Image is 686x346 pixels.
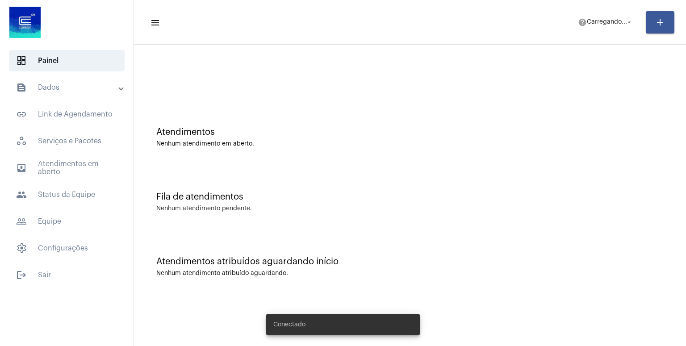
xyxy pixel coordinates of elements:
span: Atendimentos em aberto [9,157,125,179]
div: Atendimentos atribuídos aguardando início [156,257,664,267]
mat-icon: sidenav icon [16,270,27,280]
button: Carregando... [573,13,639,31]
span: Status da Equipe [9,184,125,205]
mat-icon: sidenav icon [16,82,27,93]
span: sidenav icon [16,243,27,254]
img: d4669ae0-8c07-2337-4f67-34b0df7f5ae4.jpeg [7,4,43,40]
mat-expansion-panel-header: sidenav iconDados [5,77,134,98]
span: Equipe [9,211,125,232]
mat-icon: sidenav icon [150,17,159,28]
div: Nenhum atendimento em aberto. [156,141,664,147]
mat-panel-title: Dados [16,82,119,93]
mat-icon: help [578,18,587,27]
span: Painel [9,50,125,71]
span: Sair [9,264,125,286]
span: Link de Agendamento [9,104,125,125]
span: Carregando... [587,19,627,25]
mat-icon: sidenav icon [16,216,27,227]
mat-icon: sidenav icon [16,163,27,173]
span: Serviços e Pacotes [9,130,125,152]
mat-icon: sidenav icon [16,189,27,200]
div: Fila de atendimentos [156,192,664,202]
mat-icon: sidenav icon [16,109,27,120]
mat-icon: arrow_drop_down [625,18,633,26]
div: Nenhum atendimento pendente. [156,205,252,212]
div: Nenhum atendimento atribuído aguardando. [156,270,664,277]
span: sidenav icon [16,136,27,146]
span: Conectado [273,320,305,329]
div: Atendimentos [156,127,664,137]
span: Configurações [9,238,125,259]
mat-icon: add [655,17,665,28]
span: sidenav icon [16,55,27,66]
